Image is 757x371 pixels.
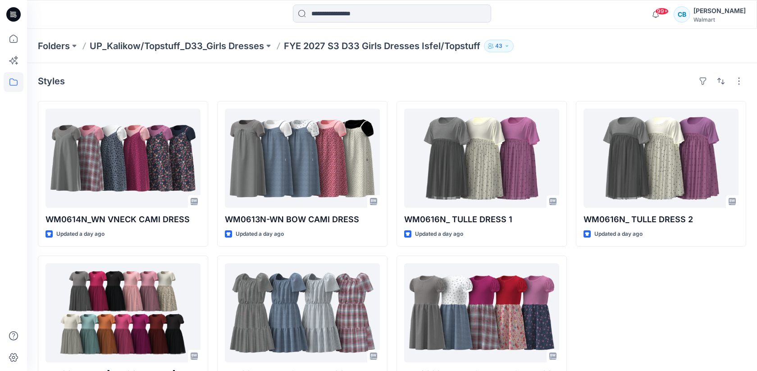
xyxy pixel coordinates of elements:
[655,8,669,15] span: 99+
[584,213,739,226] p: WM0616N_ TULLE DRESS 2
[46,263,201,362] a: WM0617N_WN SS TUTU DRESS
[404,263,559,362] a: WM0620N_WN MIXED MEDIA DRESS
[484,40,514,52] button: 43
[693,5,746,16] div: [PERSON_NAME]
[90,40,264,52] a: UP_Kalikow/Topstuff_D33_Girls Dresses
[495,41,502,51] p: 43
[404,109,559,208] a: WM0616N_ TULLE DRESS 1
[236,229,284,239] p: Updated a day ago
[56,229,105,239] p: Updated a day ago
[38,40,70,52] a: Folders
[46,109,201,208] a: WM0614N_WN VNECK CAMI DRESS
[46,213,201,226] p: WM0614N_WN VNECK CAMI DRESS
[594,229,643,239] p: Updated a day ago
[225,213,380,226] p: WM0613N-WN BOW CAMI DRESS
[693,16,746,23] div: Walmart
[404,213,559,226] p: WM0616N_ TULLE DRESS 1
[38,76,65,87] h4: Styles
[584,109,739,208] a: WM0616N_ TULLE DRESS 2
[225,109,380,208] a: WM0613N-WN BOW CAMI DRESS
[674,6,690,23] div: CB
[415,229,463,239] p: Updated a day ago
[284,40,480,52] p: FYE 2027 S3 D33 Girls Dresses Isfel/Topstuff
[225,263,380,362] a: WM0615N_WN TIERED DRESS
